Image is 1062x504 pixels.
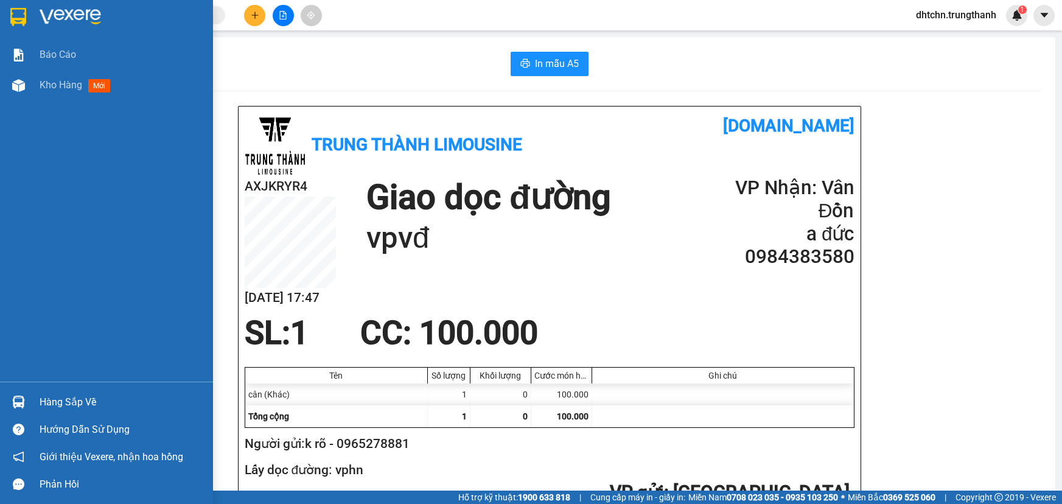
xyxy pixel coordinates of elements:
[40,475,204,494] div: Phản hồi
[40,393,204,411] div: Hàng sắp về
[312,135,522,155] b: Trung Thành Limousine
[245,383,428,405] div: cân (Khác)
[244,5,265,26] button: plus
[245,434,850,454] h2: Người gửi: k rõ - 0965278881
[579,491,581,504] span: |
[40,449,183,464] span: Giới thiệu Vexere, nhận hoa hồng
[248,371,424,380] div: Tên
[12,396,25,408] img: warehouse-icon
[366,177,611,219] h1: Giao dọc đường
[520,58,530,70] span: printer
[40,79,82,91] span: Kho hàng
[290,314,309,352] span: 1
[557,411,589,421] span: 100.000
[1020,5,1024,14] span: 1
[945,491,946,504] span: |
[245,314,290,352] span: SL:
[535,56,579,71] span: In mẫu A5
[431,371,467,380] div: Số lượng
[251,11,259,19] span: plus
[245,288,336,308] h2: [DATE] 17:47
[12,49,25,61] img: solution-icon
[473,371,528,380] div: Khối lượng
[994,493,1003,502] span: copyright
[531,383,592,405] div: 100.000
[353,315,545,351] div: CC : 100.000
[590,491,685,504] span: Cung cấp máy in - giấy in:
[1011,10,1022,21] img: icon-new-feature
[10,8,26,26] img: logo-vxr
[248,411,289,421] span: Tổng cộng
[307,11,315,19] span: aim
[301,5,322,26] button: aim
[523,411,528,421] span: 0
[13,451,24,463] span: notification
[12,79,25,92] img: warehouse-icon
[40,421,204,439] div: Hướng dẫn sử dụng
[245,460,850,480] h2: Lấy dọc đường: vphn
[1033,5,1055,26] button: caret-down
[595,371,851,380] div: Ghi chú
[708,223,854,246] h2: a đức
[245,177,336,197] h2: AXJKRYR4
[458,491,570,504] span: Hỗ trợ kỹ thuật:
[1039,10,1050,21] span: caret-down
[727,492,838,502] strong: 0708 023 035 - 0935 103 250
[848,491,935,504] span: Miền Bắc
[428,383,470,405] div: 1
[723,116,854,136] b: [DOMAIN_NAME]
[518,492,570,502] strong: 1900 633 818
[40,47,76,62] span: Báo cáo
[906,7,1006,23] span: dhtchn.trungthanh
[841,495,845,500] span: ⚪️
[1018,5,1027,14] sup: 1
[688,491,838,504] span: Miền Nam
[273,5,294,26] button: file-add
[708,245,854,268] h2: 0984383580
[279,11,287,19] span: file-add
[534,371,589,380] div: Cước món hàng
[511,52,589,76] button: printerIn mẫu A5
[13,478,24,490] span: message
[883,492,935,502] strong: 0369 525 060
[88,79,110,93] span: mới
[610,481,664,503] span: VP gửi
[462,411,467,421] span: 1
[708,177,854,223] h2: VP Nhận: Vân Đồn
[13,424,24,435] span: question-circle
[366,219,611,257] h1: vpvđ
[470,383,531,405] div: 0
[245,116,306,177] img: logo.jpg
